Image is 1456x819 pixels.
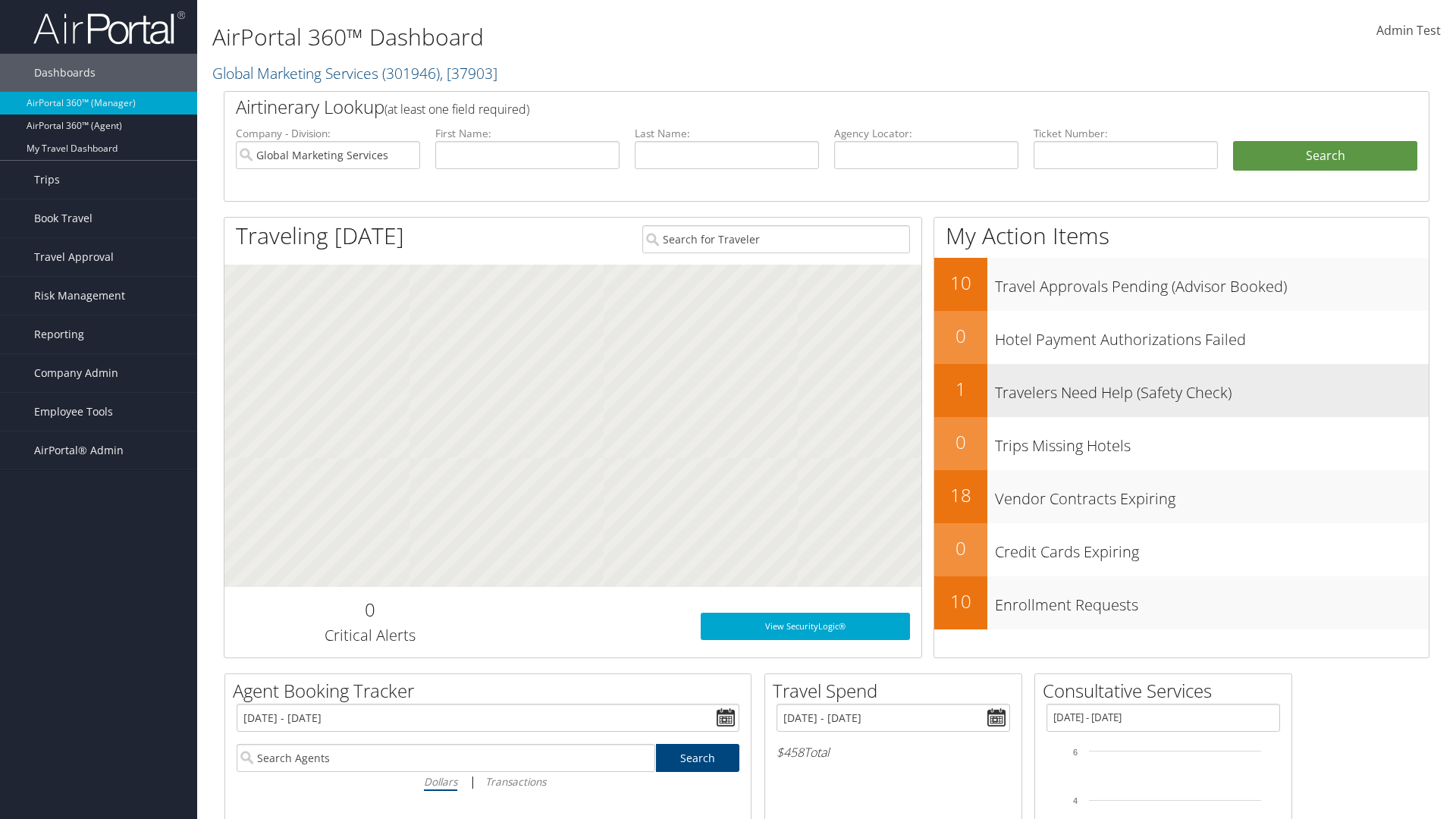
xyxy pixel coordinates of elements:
[934,311,1429,364] a: 0Hotel Payment Authorizations Failed
[934,376,987,402] h2: 1
[34,393,113,431] span: Employee Tools
[34,161,60,199] span: Trips
[1073,748,1078,757] tspan: 6
[1376,22,1441,39] span: Admin Test
[34,54,96,92] span: Dashboards
[236,220,404,252] h1: Traveling [DATE]
[33,10,185,45] img: airportal-logo.png
[34,277,125,315] span: Risk Management
[934,523,1429,576] a: 0Credit Cards Expiring
[701,613,910,640] a: View SecurityLogic®
[995,428,1429,457] h3: Trips Missing Hotels
[1073,796,1078,805] tspan: 4
[777,744,804,761] span: $458
[995,587,1429,616] h3: Enrollment Requests
[236,625,504,646] h3: Critical Alerts
[384,101,529,118] span: (at least one field required)
[934,323,987,349] h2: 0
[382,63,440,83] span: ( 301946 )
[435,126,620,141] label: First Name:
[1233,141,1417,171] button: Search
[236,597,504,623] h2: 0
[995,268,1429,297] h3: Travel Approvals Pending (Advisor Booked)
[934,576,1429,629] a: 10Enrollment Requests
[34,199,93,237] span: Book Travel
[237,772,739,791] div: |
[236,94,1317,120] h2: Airtinerary Lookup
[233,678,751,704] h2: Agent Booking Tracker
[656,744,740,772] a: Search
[34,354,118,392] span: Company Admin
[642,225,910,253] input: Search for Traveler
[424,774,457,789] i: Dollars
[834,126,1018,141] label: Agency Locator:
[440,63,497,83] span: , [ 37903 ]
[635,126,819,141] label: Last Name:
[212,21,1031,53] h1: AirPortal 360™ Dashboard
[934,588,987,614] h2: 10
[777,744,1010,761] h6: Total
[995,322,1429,350] h3: Hotel Payment Authorizations Failed
[995,375,1429,403] h3: Travelers Need Help (Safety Check)
[34,238,114,276] span: Travel Approval
[237,744,655,772] input: Search Agents
[1034,126,1218,141] label: Ticket Number:
[995,481,1429,510] h3: Vendor Contracts Expiring
[934,482,987,508] h2: 18
[934,258,1429,311] a: 10Travel Approvals Pending (Advisor Booked)
[34,315,84,353] span: Reporting
[934,470,1429,523] a: 18Vendor Contracts Expiring
[236,126,420,141] label: Company - Division:
[934,429,987,455] h2: 0
[1043,678,1291,704] h2: Consultative Services
[485,774,546,789] i: Transactions
[34,431,124,469] span: AirPortal® Admin
[934,417,1429,470] a: 0Trips Missing Hotels
[212,63,497,83] a: Global Marketing Services
[773,678,1021,704] h2: Travel Spend
[934,535,987,561] h2: 0
[934,220,1429,252] h1: My Action Items
[995,534,1429,563] h3: Credit Cards Expiring
[934,364,1429,417] a: 1Travelers Need Help (Safety Check)
[1376,8,1441,55] a: Admin Test
[934,270,987,296] h2: 10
